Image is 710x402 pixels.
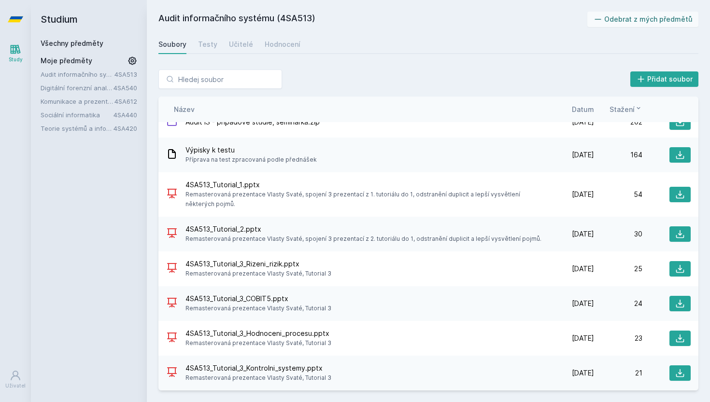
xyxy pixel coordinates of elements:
[166,262,178,276] div: PPTX
[185,338,331,348] span: Remasterovaná prezentace Vlasty Svaté, Tutorial 3
[166,227,178,241] div: PPTX
[185,190,542,209] span: Remasterovaná prezentace Vlasty Svaté, spojení 3 prezentací z 1. tutoriálu do 1, odstranění dupli...
[166,332,178,346] div: PPTX
[229,40,253,49] div: Učitelé
[41,124,114,133] a: Teorie systémů a informační etika
[158,12,587,27] h2: Audit informačního systému (4SA513)
[572,150,594,160] span: [DATE]
[185,363,331,373] span: 4SA513_Tutorial_3_Kontrolni_systemy.pptx
[198,40,217,49] div: Testy
[166,115,178,129] div: ZIP
[572,299,594,308] span: [DATE]
[158,69,282,89] input: Hledej soubor
[158,35,186,54] a: Soubory
[185,234,541,244] span: Remasterovaná prezentace Vlasty Svaté, spojení 3 prezentací z 2. tutoriálu do 1, odstranění dupli...
[185,155,317,165] span: Příprava na test zpracovaná podle přednášek
[2,365,29,394] a: Uživatel
[114,84,137,92] a: 4SA540
[610,104,642,114] button: Stažení
[41,83,114,93] a: Digitální forenzní analýza
[594,368,642,378] div: 21
[265,35,300,54] a: Hodnocení
[594,299,642,308] div: 24
[41,39,103,47] a: Všechny předměty
[9,56,23,63] div: Study
[185,329,331,338] span: 4SA513_Tutorial_3_Hodnoceni_procesu.pptx
[185,180,542,190] span: 4SA513_Tutorial_1.pptx
[41,97,114,106] a: Komunikace a prezentace informací (v angličtině)
[166,188,178,202] div: PPTX
[41,56,92,66] span: Moje předměty
[114,125,137,132] a: 4SA420
[185,304,331,313] span: Remasterovaná prezentace Vlasty Svaté, Tutorial 3
[166,366,178,380] div: PPTX
[572,190,594,199] span: [DATE]
[594,190,642,199] div: 54
[572,333,594,343] span: [DATE]
[114,111,137,119] a: 4SA440
[594,333,642,343] div: 23
[185,145,317,155] span: Výpisky k testu
[114,70,137,78] a: 4SA513
[198,35,217,54] a: Testy
[41,69,114,79] a: Audit informačního systému
[158,40,186,49] div: Soubory
[185,259,331,269] span: 4SA513_Tutorial_3_Rizeni_rizik.pptx
[166,297,178,311] div: PPTX
[572,104,594,114] button: Datum
[587,12,699,27] button: Odebrat z mých předmětů
[185,117,320,127] span: Audit IS - případové studie, seminárka.zip
[41,110,114,120] a: Sociální informatika
[5,382,26,389] div: Uživatel
[594,264,642,274] div: 25
[572,368,594,378] span: [DATE]
[174,104,195,114] button: Název
[265,40,300,49] div: Hodnocení
[114,97,137,105] a: 4SA612
[630,71,699,87] button: Přidat soubor
[2,39,29,68] a: Study
[572,264,594,274] span: [DATE]
[594,150,642,160] div: 164
[572,117,594,127] span: [DATE]
[185,373,331,383] span: Remasterovaná prezentace Vlasty Svaté, Tutorial 3
[594,117,642,127] div: 202
[594,229,642,239] div: 30
[572,229,594,239] span: [DATE]
[185,224,541,234] span: 4SA513_Tutorial_2.pptx
[185,294,331,304] span: 4SA513_Tutorial_3_COBIT5.pptx
[229,35,253,54] a: Učitelé
[610,104,635,114] span: Stažení
[185,269,331,278] span: Remasterovaná prezentace Vlasty Svaté, Tutorial 3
